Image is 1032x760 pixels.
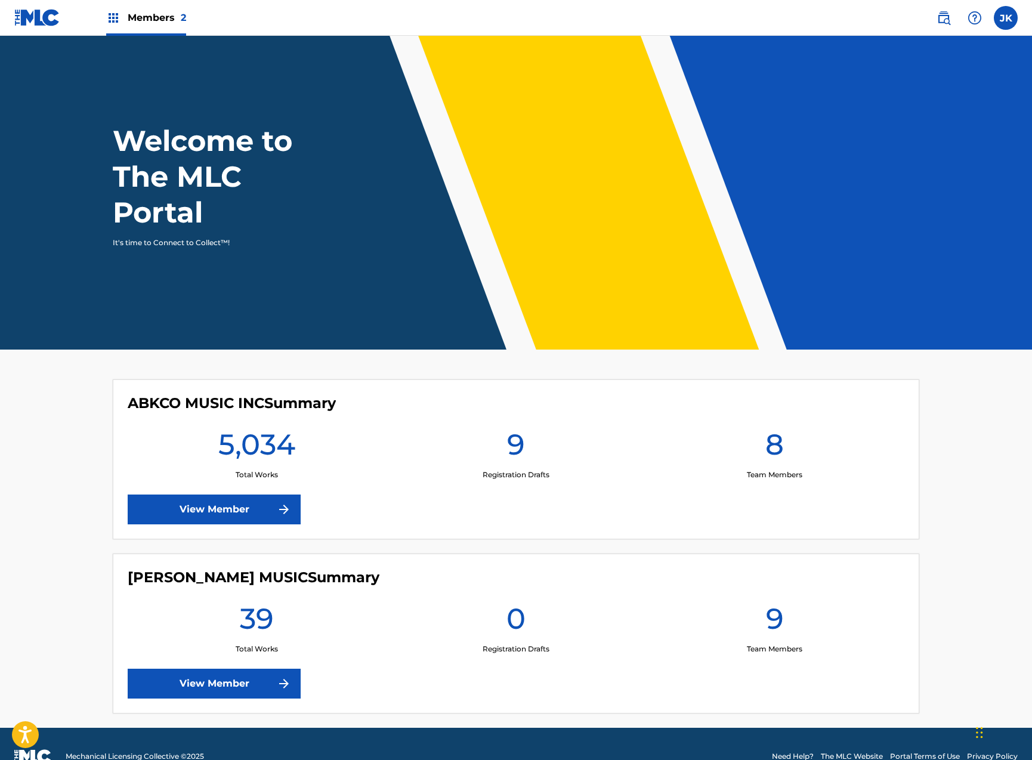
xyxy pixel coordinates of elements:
[277,502,291,517] img: f7272a7cc735f4ea7f67.svg
[218,427,295,469] h1: 5,034
[483,644,549,654] p: Registration Drafts
[128,495,301,524] a: View Member
[483,469,549,480] p: Registration Drafts
[14,9,60,26] img: MLC Logo
[128,569,379,586] h4: BEN MARGULIES MUSIC
[968,11,982,25] img: help
[766,601,784,644] h1: 9
[507,427,525,469] h1: 9
[181,12,186,23] span: 2
[113,237,320,248] p: It's time to Connect to Collect™!
[937,11,951,25] img: search
[128,669,301,699] a: View Member
[994,6,1018,30] div: User Menu
[236,644,278,654] p: Total Works
[963,6,987,30] div: Help
[932,6,956,30] a: Public Search
[747,644,802,654] p: Team Members
[106,11,120,25] img: Top Rightsholders
[999,529,1032,628] iframe: Resource Center
[277,676,291,691] img: f7272a7cc735f4ea7f67.svg
[113,123,336,230] h1: Welcome to The MLC Portal
[236,469,278,480] p: Total Works
[240,601,274,644] h1: 39
[972,703,1032,760] iframe: Chat Widget
[765,427,784,469] h1: 8
[128,394,336,412] h4: ABKCO MUSIC INC
[506,601,526,644] h1: 0
[128,11,186,24] span: Members
[747,469,802,480] p: Team Members
[976,715,983,750] div: Drag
